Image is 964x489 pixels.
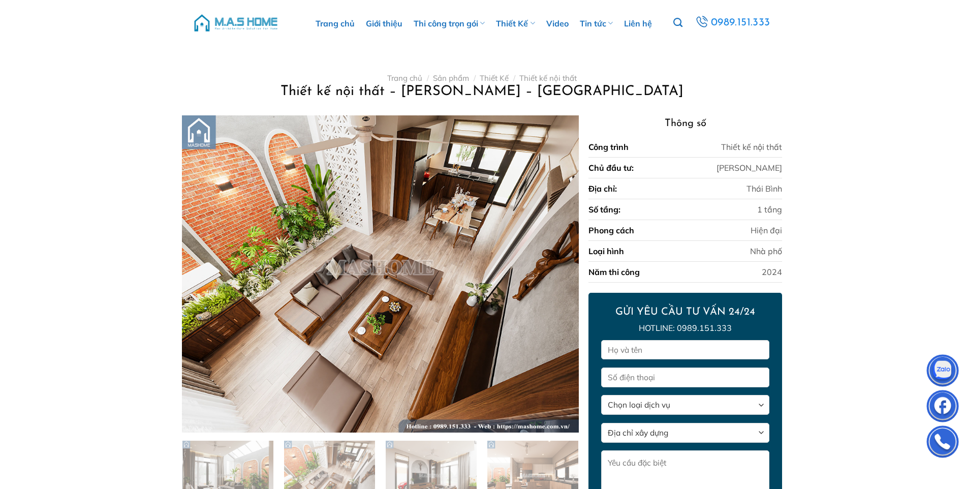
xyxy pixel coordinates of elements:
a: 0989.151.333 [694,14,771,32]
a: Trang chủ [387,73,422,83]
img: Zalo [927,357,958,387]
h2: GỬI YÊU CẦU TƯ VẤN 24/24 [601,305,769,319]
div: 2024 [762,266,782,278]
img: M.A.S HOME – Tổng Thầu Thiết Kế Và Xây Nhà Trọn Gói [193,8,279,38]
div: Địa chỉ: [588,182,617,195]
div: Phong cách [588,224,634,236]
div: Thái Bình [747,182,782,195]
span: 0989.151.333 [711,14,770,32]
a: Tìm kiếm [673,12,682,34]
a: Sản phẩm [433,73,469,83]
img: Phone [927,428,958,459]
h1: Thiết kế nội thất – [PERSON_NAME] – [GEOGRAPHIC_DATA] [194,83,770,101]
a: Thiết kế nội thất [519,73,577,83]
div: Loại hình [588,245,624,257]
div: Hiện đại [751,224,782,236]
div: Năm thi công [588,266,640,278]
a: Thiết Kế [480,73,509,83]
span: / [474,73,476,83]
span: / [513,73,515,83]
div: Số tầng: [588,203,620,216]
div: Chủ đầu tư: [588,162,634,174]
input: Họ và tên [601,340,769,360]
div: 1 tầng [757,203,782,216]
div: Công trình [588,141,629,153]
input: Số điện thoại [601,368,769,387]
div: Thiết kế nội thất [721,141,782,153]
img: Thiết kế nội thất - Anh Chuẩn - Thái Bình 1 [182,115,578,433]
div: [PERSON_NAME] [717,162,782,174]
span: / [427,73,429,83]
div: Nhà phố [750,245,782,257]
img: Facebook [927,392,958,423]
p: Hotline: 0989.151.333 [601,322,769,335]
h3: Thông số [588,115,782,132]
